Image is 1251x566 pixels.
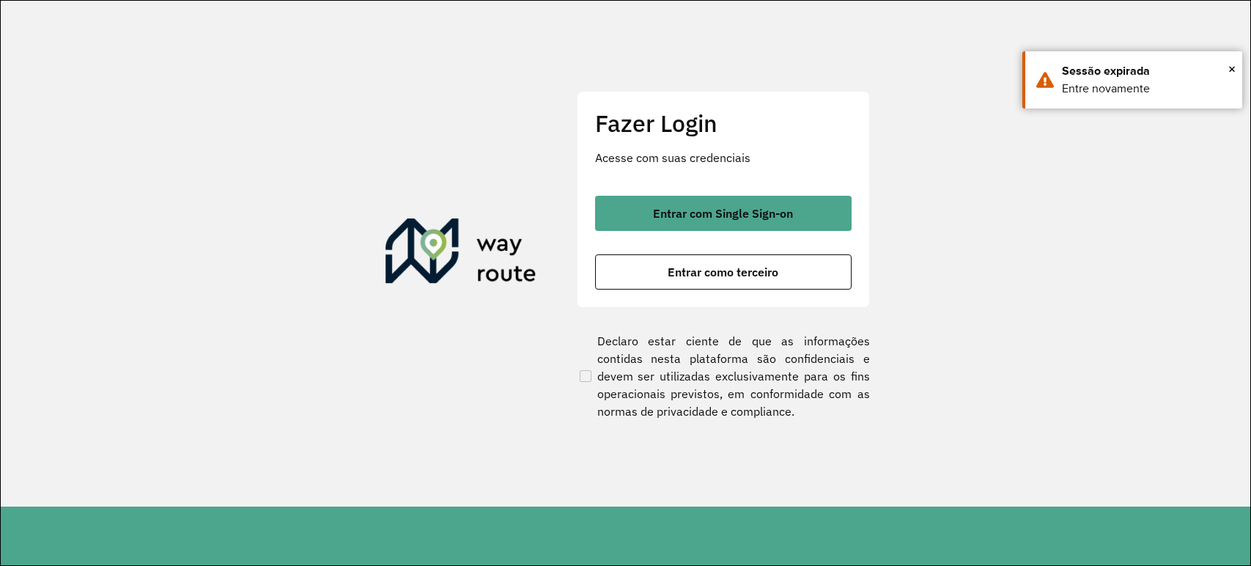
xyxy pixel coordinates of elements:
h2: Fazer Login [595,109,852,137]
button: Close [1228,58,1236,80]
span: Entrar com Single Sign-on [653,207,793,219]
button: button [595,254,852,290]
img: Roteirizador AmbevTech [385,218,536,289]
label: Declaro estar ciente de que as informações contidas nesta plataforma são confidenciais e devem se... [577,332,870,420]
button: button [595,196,852,231]
p: Acesse com suas credenciais [595,149,852,166]
span: Entrar como terceiro [668,266,778,278]
div: Sessão expirada [1062,62,1231,80]
div: Entre novamente [1062,80,1231,98]
span: × [1228,58,1236,80]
